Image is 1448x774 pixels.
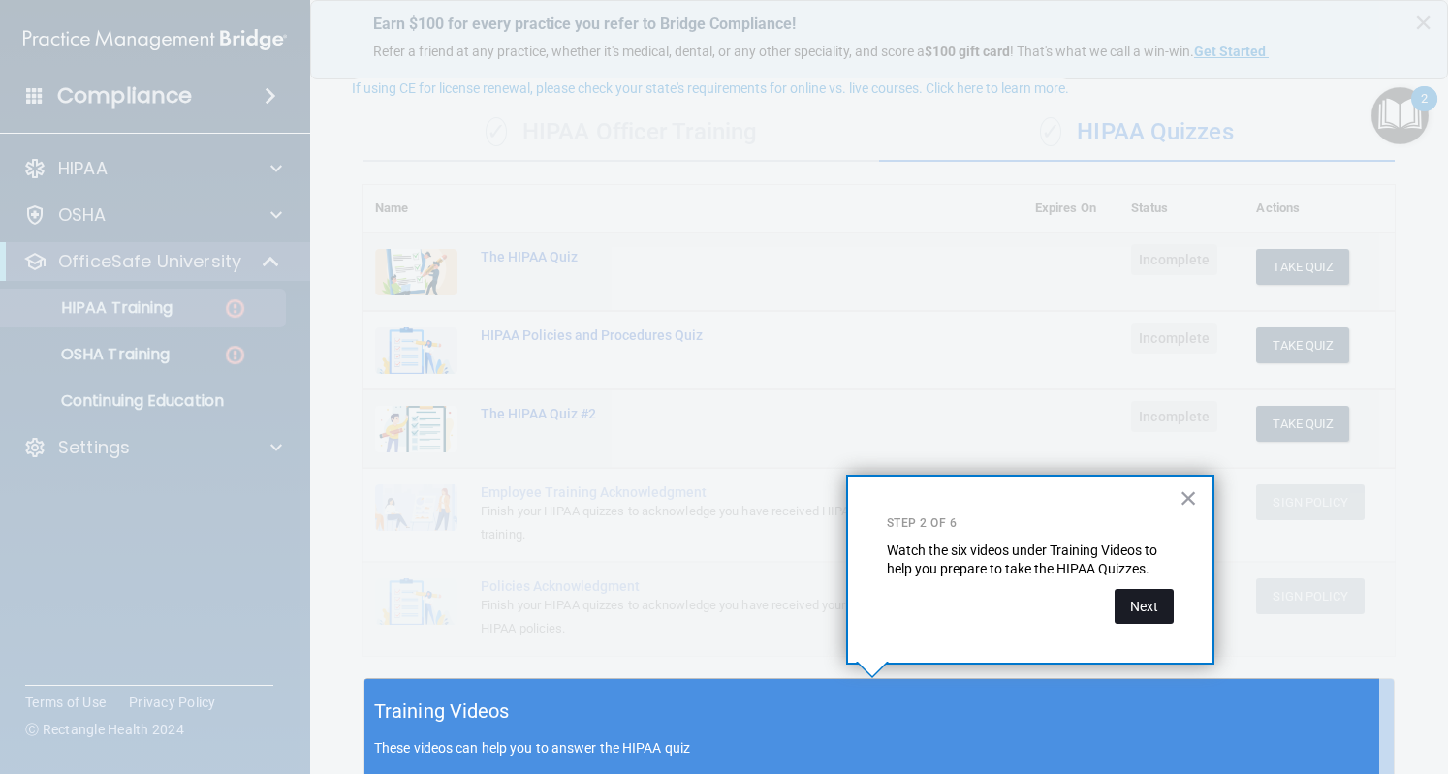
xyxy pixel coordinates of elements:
button: Close [1180,482,1198,513]
button: Next [1115,589,1174,624]
p: Watch the six videos under Training Videos to help you prepare to take the HIPAA Quizzes. [887,542,1174,579]
p: Step 2 of 6 [887,515,1174,532]
p: These videos can help you to answer the HIPAA quiz [374,740,1384,756]
h5: Training Videos [374,695,510,728]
